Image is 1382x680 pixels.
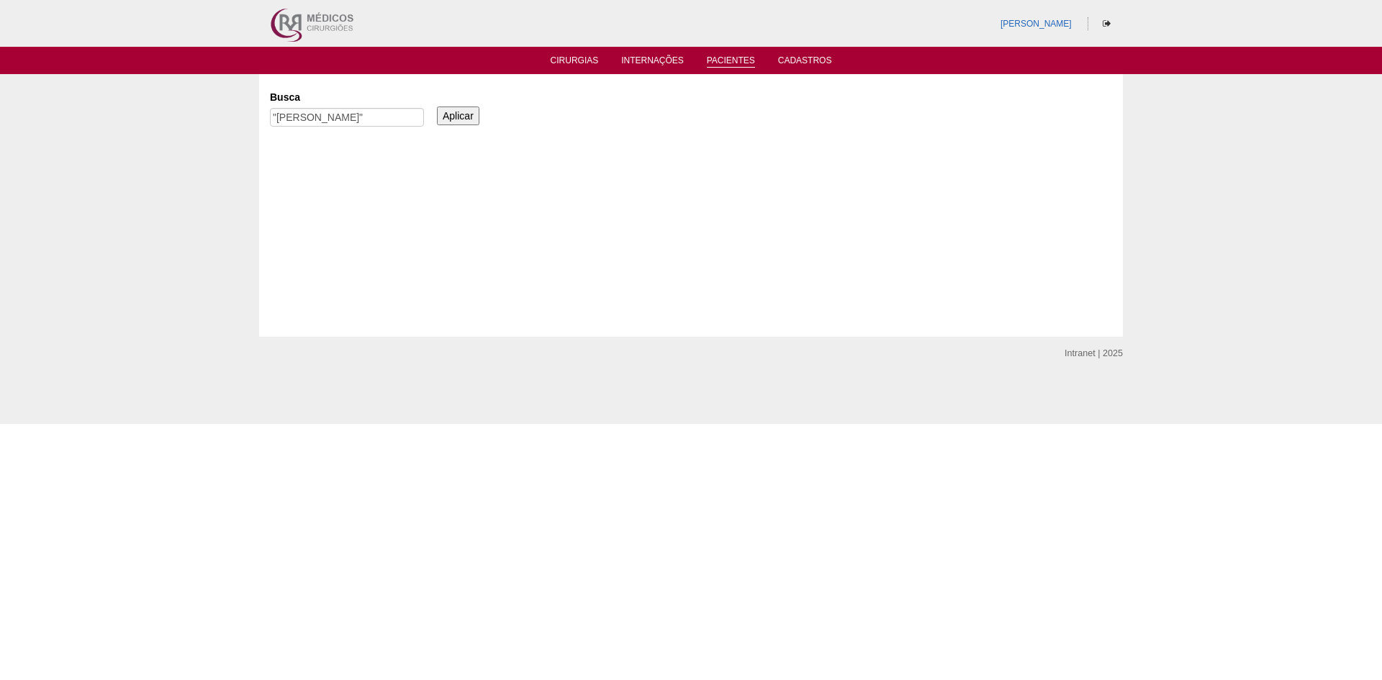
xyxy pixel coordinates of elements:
[1001,19,1072,29] a: [PERSON_NAME]
[437,106,479,125] input: Aplicar
[270,90,424,104] label: Busca
[621,55,684,70] a: Internações
[778,55,832,70] a: Cadastros
[707,55,755,68] a: Pacientes
[1103,19,1111,28] i: Sair
[1065,346,1123,361] div: Intranet | 2025
[270,108,424,127] input: Digite os termos que você deseja procurar.
[551,55,599,70] a: Cirurgias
